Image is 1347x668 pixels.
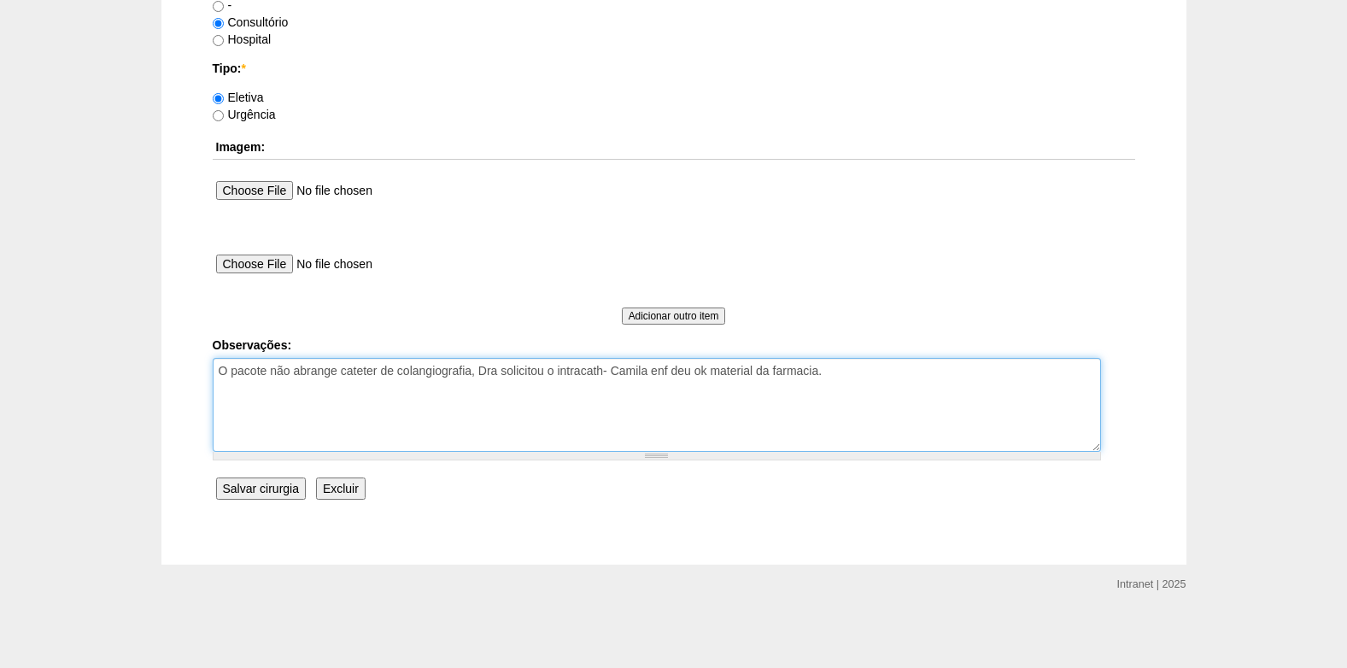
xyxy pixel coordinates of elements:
input: - [213,1,224,12]
th: Imagem: [213,135,1135,160]
input: Consultório [213,18,224,29]
div: Intranet | 2025 [1117,576,1186,593]
label: Consultório [213,15,289,29]
input: Urgência [213,110,224,121]
label: Observações: [213,337,1135,354]
span: Este campo é obrigatório. [241,62,245,75]
label: Urgência [213,108,276,121]
label: Tipo: [213,60,1135,77]
input: Salvar cirurgia [216,478,306,500]
input: Excluir [316,478,366,500]
input: Eletiva [213,93,224,104]
input: Adicionar outro item [622,308,726,325]
input: Hospital [213,35,224,46]
label: Hospital [213,32,272,46]
label: Eletiva [213,91,264,104]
